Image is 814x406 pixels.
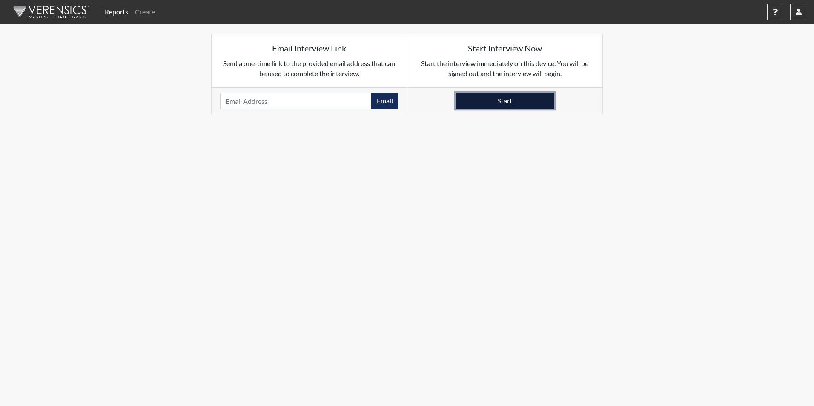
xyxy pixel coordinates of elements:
h5: Start Interview Now [416,43,594,53]
input: Email Address [220,93,372,109]
button: Start [456,93,554,109]
a: Create [132,3,158,20]
button: Email [371,93,398,109]
h5: Email Interview Link [220,43,398,53]
p: Start the interview immediately on this device. You will be signed out and the interview will begin. [416,58,594,79]
a: Reports [101,3,132,20]
p: Send a one-time link to the provided email address that can be used to complete the interview. [220,58,398,79]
